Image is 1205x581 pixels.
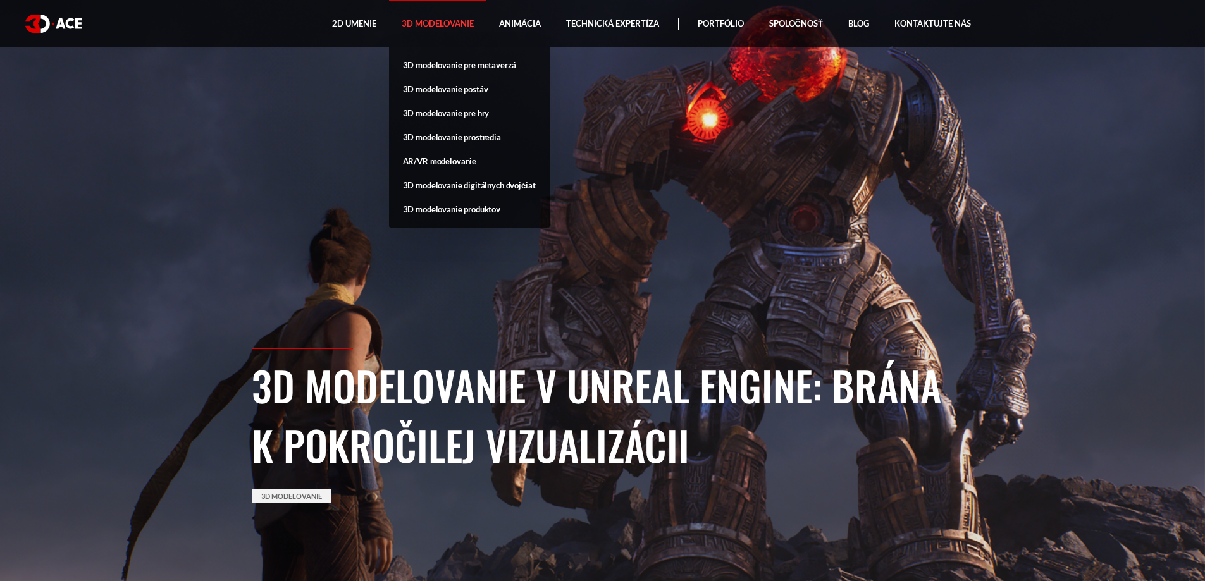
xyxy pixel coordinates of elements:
[389,53,550,77] a: 3D modelovanie pre metaverzá
[403,180,536,190] font: 3D modelovanie digitálnych dvojčiat
[389,77,550,101] a: 3D modelovanie postáv
[252,489,331,503] a: 3D modelovanie
[403,60,516,70] font: 3D modelovanie pre metaverzá
[698,18,744,28] font: Portfólio
[389,149,550,173] a: AR/VR modelovanie
[332,18,376,28] font: 2D umenie
[25,15,82,33] img: biele logo
[389,173,550,197] a: 3D modelovanie digitálnych dvojčiat
[499,18,541,28] font: Animácia
[403,132,501,142] font: 3D modelovanie prostredia
[403,84,488,94] font: 3D modelovanie postáv
[389,197,550,221] a: 3D modelovanie produktov
[403,204,500,214] font: 3D modelovanie produktov
[403,156,476,166] font: AR/VR modelovanie
[403,108,490,118] font: 3D modelovanie pre hry
[402,18,474,28] font: 3D modelovanie
[769,18,823,28] font: Spoločnosť
[261,492,322,500] font: 3D modelovanie
[389,101,550,125] a: 3D modelovanie pre hry
[389,125,550,149] a: 3D modelovanie prostredia
[566,18,659,28] font: Technická expertíza
[894,18,971,28] font: Kontaktujte nás
[848,18,869,28] font: Blog
[252,355,941,474] font: 3D modelovanie v Unreal Engine: Brána k pokročilej vizualizácii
